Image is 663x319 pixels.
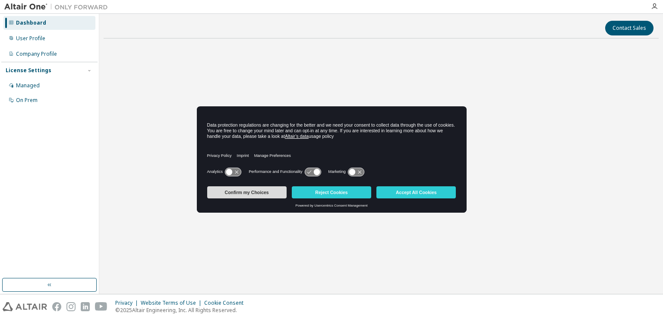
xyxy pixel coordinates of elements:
[605,21,654,35] button: Contact Sales
[52,302,61,311] img: facebook.svg
[16,51,57,57] div: Company Profile
[141,300,204,306] div: Website Terms of Use
[115,300,141,306] div: Privacy
[3,302,47,311] img: altair_logo.svg
[16,82,40,89] div: Managed
[16,97,38,104] div: On Prem
[16,19,46,26] div: Dashboard
[16,35,45,42] div: User Profile
[115,306,249,314] p: © 2025 Altair Engineering, Inc. All Rights Reserved.
[4,3,112,11] img: Altair One
[95,302,107,311] img: youtube.svg
[81,302,90,311] img: linkedin.svg
[204,300,249,306] div: Cookie Consent
[6,67,51,74] div: License Settings
[66,302,76,311] img: instagram.svg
